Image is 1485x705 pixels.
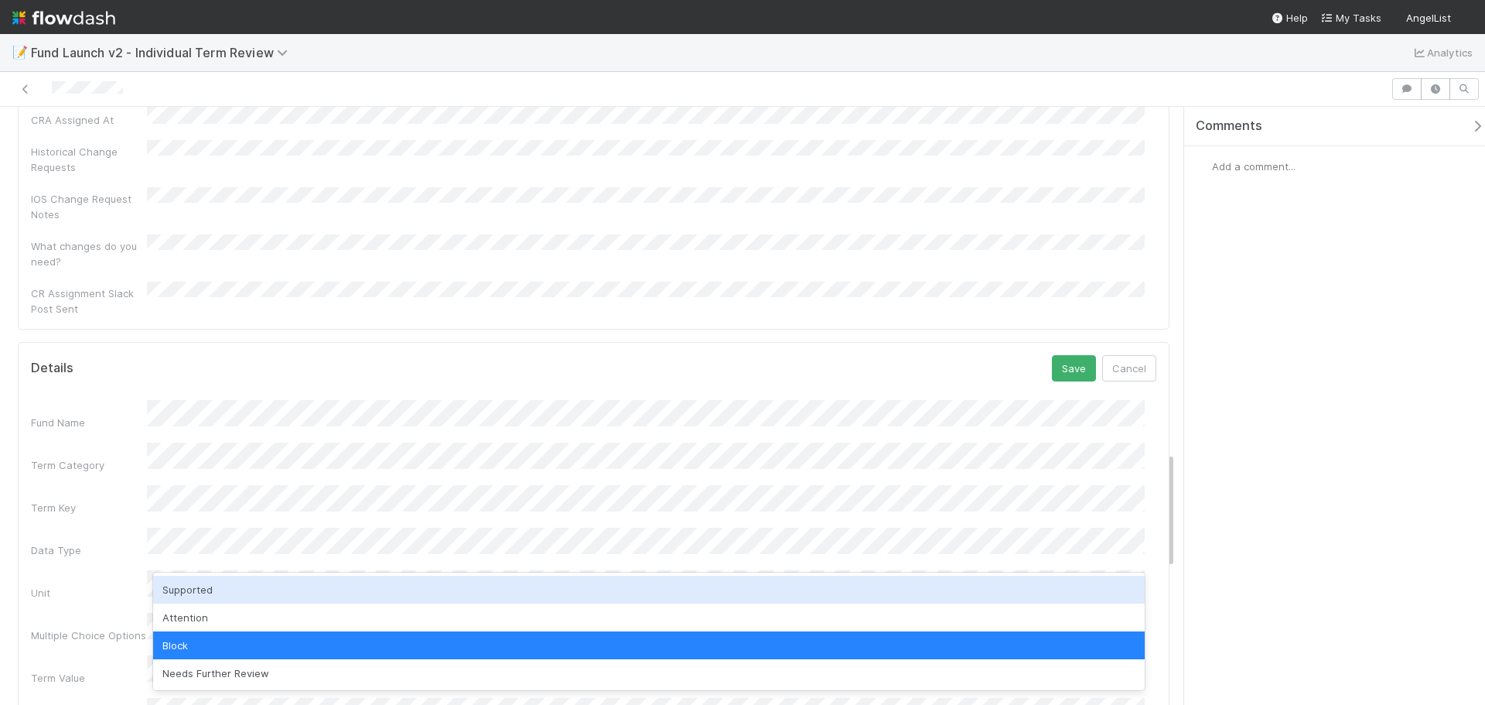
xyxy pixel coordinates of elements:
[31,500,147,515] div: Term Key
[1102,355,1156,382] button: Cancel
[31,191,147,222] div: IOS Change Request Notes
[31,457,147,473] div: Term Category
[12,5,115,31] img: logo-inverted-e16ddd16eac7371096b0.svg
[31,628,147,643] div: Multiple Choice Options
[153,659,1145,687] div: Needs Further Review
[1412,43,1473,62] a: Analytics
[31,144,147,175] div: Historical Change Requests
[1271,10,1308,26] div: Help
[31,361,73,376] h5: Details
[1196,118,1262,134] span: Comments
[31,585,147,601] div: Unit
[31,238,147,269] div: What changes do you need?
[31,542,147,558] div: Data Type
[31,45,295,60] span: Fund Launch v2 - Individual Term Review
[31,112,147,128] div: CRA Assigned At
[31,670,147,686] div: Term Value
[12,46,28,59] span: 📝
[31,415,147,430] div: Fund Name
[153,631,1145,659] div: Block
[1406,12,1451,24] span: AngelList
[1457,11,1473,26] img: avatar_ba76ddef-3fd0-4be4-9bc3-126ad567fcd5.png
[1320,12,1381,24] span: My Tasks
[1212,160,1296,173] span: Add a comment...
[1320,10,1381,26] a: My Tasks
[153,576,1145,604] div: Supported
[153,604,1145,631] div: Attention
[1052,355,1096,382] button: Save
[31,286,147,317] div: CR Assignment Slack Post Sent
[1197,159,1212,174] img: avatar_ba76ddef-3fd0-4be4-9bc3-126ad567fcd5.png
